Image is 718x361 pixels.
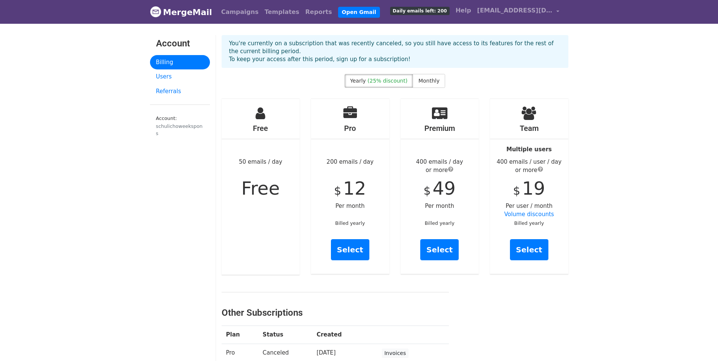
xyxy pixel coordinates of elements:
small: Account: [156,115,204,137]
a: Open Gmail [338,7,380,18]
img: MergeMail logo [150,6,161,17]
div: 200 emails / day Per month [311,99,389,274]
h4: Free [222,124,300,133]
h3: Account [156,38,204,49]
a: Campaigns [218,5,262,20]
a: Select [510,239,548,260]
a: MergeMail [150,4,212,20]
a: Referrals [150,84,210,99]
h3: Other Subscriptions [222,307,449,318]
span: Free [241,178,280,199]
div: Per month [401,99,479,274]
span: Yearly [350,78,366,84]
div: schulichoweekspons [156,123,204,137]
a: Invoices [382,349,409,358]
span: 12 [343,178,366,199]
div: 400 emails / user / day or more [490,158,568,175]
span: $ [424,184,431,197]
div: 50 emails / day [222,99,300,275]
th: Plan [222,326,258,344]
strong: Multiple users [507,146,552,153]
span: 19 [522,178,545,199]
p: You're currently on a subscription that was recently canceled, so you still have access to its fe... [229,40,561,63]
span: (25% discount) [367,78,407,84]
a: Select [420,239,459,260]
span: $ [513,184,520,197]
a: Billing [150,55,210,70]
a: Volume discounts [504,211,554,218]
span: Monthly [418,78,439,84]
a: Daily emails left: 200 [387,3,453,18]
th: Created [312,326,377,344]
small: Billed yearly [335,220,365,226]
span: 49 [433,178,456,199]
a: Users [150,69,210,84]
a: Help [453,3,474,18]
th: Status [258,326,312,344]
span: [EMAIL_ADDRESS][DOMAIN_NAME] [477,6,553,15]
h4: Premium [401,124,479,133]
small: Billed yearly [425,220,455,226]
a: [EMAIL_ADDRESS][DOMAIN_NAME] [474,3,562,21]
a: Templates [262,5,302,20]
div: 400 emails / day or more [401,158,479,175]
span: Daily emails left: 200 [390,7,450,15]
small: Billed yearly [514,220,544,226]
h4: Team [490,124,568,133]
a: Select [331,239,369,260]
a: Reports [302,5,335,20]
h4: Pro [311,124,389,133]
div: Per user / month [490,99,568,274]
span: $ [334,184,341,197]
